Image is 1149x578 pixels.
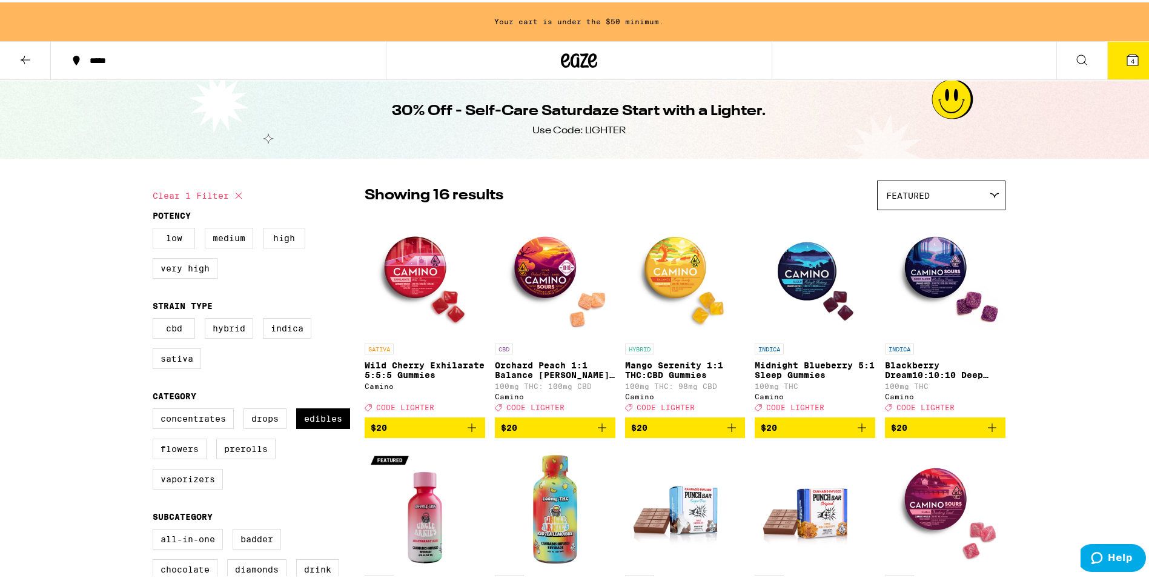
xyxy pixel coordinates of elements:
[243,406,286,427] label: Drops
[495,380,615,388] p: 100mg THC: 100mg CBD
[153,178,246,208] button: Clear 1 filter
[263,225,305,246] label: High
[891,420,907,430] span: $20
[216,436,276,457] label: Prerolls
[153,557,217,577] label: Chocolate
[365,214,485,335] img: Camino - Wild Cherry Exhilarate 5:5:5 Gummies
[153,527,223,547] label: All-In-One
[896,401,955,409] span: CODE LIGHTER
[153,225,195,246] label: Low
[885,390,1005,398] div: Camino
[495,214,615,415] a: Open page for Orchard Peach 1:1 Balance Sours Gummies from Camino
[365,358,485,377] p: Wild Cherry Exhilarate 5:5:5 Gummies
[1081,542,1146,572] iframe: Opens a widget where you can find more information
[755,214,875,335] img: Camino - Midnight Blueberry 5:1 Sleep Gummies
[376,401,434,409] span: CODE LIGHTER
[532,122,626,135] div: Use Code: LIGHTER
[755,415,875,436] button: Add to bag
[1131,55,1134,62] span: 4
[755,390,875,398] div: Camino
[766,401,824,409] span: CODE LIGHTER
[233,527,281,547] label: Badder
[153,406,234,427] label: Concentrates
[761,420,777,430] span: $20
[885,415,1005,436] button: Add to bag
[296,406,350,427] label: Edibles
[885,380,1005,388] p: 100mg THC
[371,420,387,430] span: $20
[153,346,201,367] label: Sativa
[296,557,339,577] label: Drink
[365,445,485,566] img: Uncle Arnie's - Strawberry Kiwi 2oz Shot - 100mg
[755,358,875,377] p: Midnight Blueberry 5:1 Sleep Gummies
[755,214,875,415] a: Open page for Midnight Blueberry 5:1 Sleep Gummies from Camino
[637,401,695,409] span: CODE LIGHTER
[365,415,485,436] button: Add to bag
[153,467,223,487] label: Vaporizers
[885,445,1005,566] img: Camino - Strawberry Sunset Sour Gummies
[495,358,615,377] p: Orchard Peach 1:1 Balance [PERSON_NAME] Gummies
[365,341,394,352] p: SATIVA
[885,358,1005,377] p: Blackberry Dream10:10:10 Deep Sleep Gummies
[631,420,647,430] span: $20
[153,256,217,276] label: Very High
[755,341,784,352] p: INDICA
[153,316,195,336] label: CBD
[625,341,654,352] p: HYBRID
[495,341,513,352] p: CBD
[153,436,207,457] label: Flowers
[263,316,311,336] label: Indica
[365,183,503,204] p: Showing 16 results
[153,510,213,519] legend: Subcategory
[365,214,485,415] a: Open page for Wild Cherry Exhilarate 5:5:5 Gummies from Camino
[755,380,875,388] p: 100mg THC
[153,208,191,218] legend: Potency
[365,380,485,388] div: Camino
[625,358,746,377] p: Mango Serenity 1:1 THC:CBD Gummies
[153,389,196,399] legend: Category
[506,401,565,409] span: CODE LIGHTER
[625,390,746,398] div: Camino
[153,299,213,308] legend: Strain Type
[625,214,746,335] img: Camino - Mango Serenity 1:1 THC:CBD Gummies
[501,420,517,430] span: $20
[625,214,746,415] a: Open page for Mango Serenity 1:1 THC:CBD Gummies from Camino
[625,445,746,566] img: Punch Edibles - SF Milk Chocolate Solventless 100mg
[495,445,615,566] img: Uncle Arnie's - Iced Tea Lemonade 8oz - 100mg
[625,380,746,388] p: 100mg THC: 98mg CBD
[392,99,766,119] h1: 30% Off - Self-Care Saturdaze Start with a Lighter.
[495,415,615,436] button: Add to bag
[885,214,1005,335] img: Camino - Blackberry Dream10:10:10 Deep Sleep Gummies
[227,557,286,577] label: Diamonds
[886,188,930,198] span: Featured
[885,341,914,352] p: INDICA
[205,225,253,246] label: Medium
[495,390,615,398] div: Camino
[885,214,1005,415] a: Open page for Blackberry Dream10:10:10 Deep Sleep Gummies from Camino
[205,316,253,336] label: Hybrid
[755,445,875,566] img: Punch Edibles - Toffee Milk Chocolate
[625,415,746,436] button: Add to bag
[495,214,615,335] img: Camino - Orchard Peach 1:1 Balance Sours Gummies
